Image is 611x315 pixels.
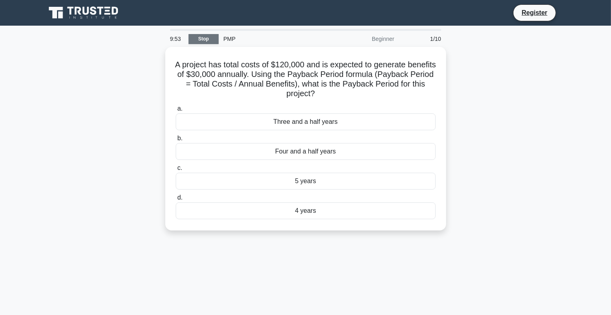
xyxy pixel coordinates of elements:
[175,60,436,99] h5: A project has total costs of $120,000 and is expected to generate benefits of $30,000 annually. U...
[399,31,446,47] div: 1/10
[176,113,436,130] div: Three and a half years
[176,173,436,190] div: 5 years
[517,8,552,18] a: Register
[176,143,436,160] div: Four and a half years
[189,34,219,44] a: Stop
[177,164,182,171] span: c.
[219,31,329,47] div: PMP
[177,135,183,141] span: b.
[176,202,436,219] div: 4 years
[329,31,399,47] div: Beginner
[165,31,189,47] div: 9:53
[177,194,183,201] span: d.
[177,105,183,112] span: a.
